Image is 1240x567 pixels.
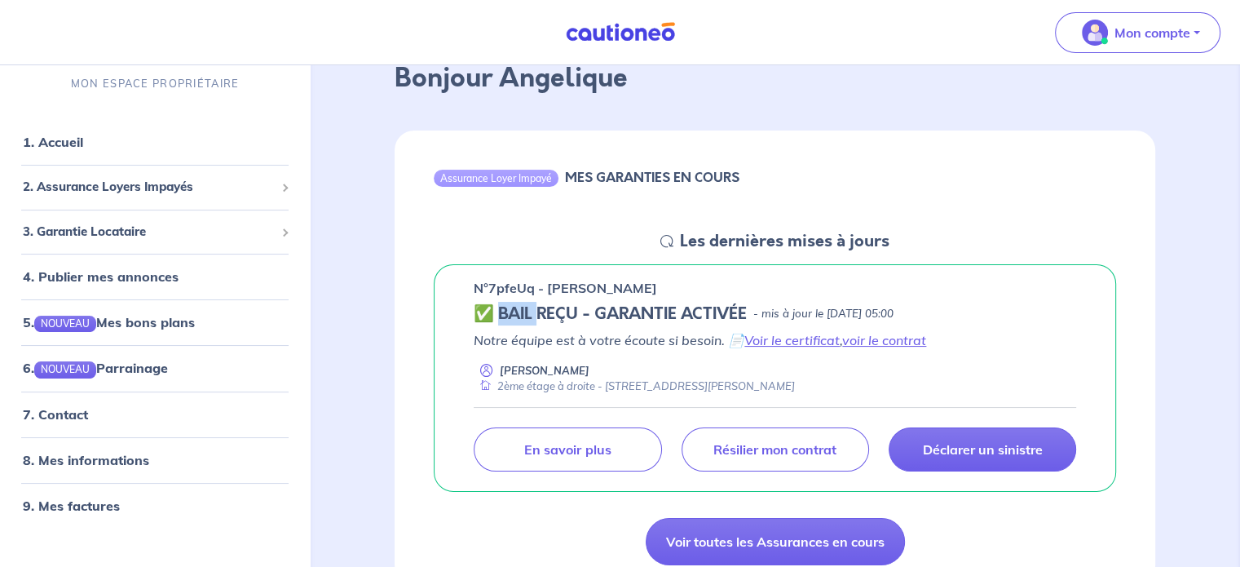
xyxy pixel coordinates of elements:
[682,427,869,472] a: Résilier mon contrat
[474,278,657,298] p: n°7pfeUq - [PERSON_NAME]
[842,332,926,348] a: voir le contrat
[474,304,1076,324] div: state: CONTRACT-VALIDATED, Context: NEW,MAYBE-CERTIFICATE,ALONE,LESSOR-DOCUMENTS
[23,223,275,241] span: 3. Garantie Locataire
[753,306,894,322] p: - mis à jour le [DATE] 05:00
[889,427,1076,472] a: Déclarer un sinistre
[23,406,88,423] a: 7. Contact
[7,352,303,385] div: 6.NOUVEAUParrainage
[474,330,1076,350] p: Notre équipe est à votre écoute si besoin. 📄 ,
[474,427,661,472] a: En savoir plus
[1082,20,1108,46] img: illu_account_valid_menu.svg
[71,77,239,92] p: MON ESPACE PROPRIÉTAIRE
[7,307,303,339] div: 5.NOUVEAUMes bons plans
[23,179,275,197] span: 2. Assurance Loyers Impayés
[474,379,795,394] div: 2ème étage à droite - [STREET_ADDRESS][PERSON_NAME]
[7,489,303,522] div: 9. Mes factures
[474,304,747,324] h5: ✅ BAIL REÇU - GARANTIE ACTIVÉE
[646,518,905,565] a: Voir toutes les Assurances en cours
[7,216,303,248] div: 3. Garantie Locataire
[23,135,83,151] a: 1. Accueil
[1114,23,1190,42] p: Mon compte
[922,441,1042,458] p: Déclarer un sinistre
[23,498,120,514] a: 9. Mes factures
[565,170,739,185] h6: MES GARANTIES EN COURS
[1055,12,1220,53] button: illu_account_valid_menu.svgMon compte
[23,315,195,331] a: 5.NOUVEAUMes bons plans
[395,59,1155,98] p: Bonjour Angelique
[500,363,589,379] p: [PERSON_NAME]
[7,398,303,431] div: 7. Contact
[23,361,168,377] a: 6.NOUVEAUParrainage
[7,261,303,294] div: 4. Publier mes annonces
[680,232,889,251] h5: Les dernières mises à jours
[7,172,303,204] div: 2. Assurance Loyers Impayés
[23,269,179,286] a: 4. Publier mes annonces
[713,441,836,458] p: Résilier mon contrat
[559,22,682,42] img: Cautioneo
[7,126,303,159] div: 1. Accueil
[434,170,558,186] div: Assurance Loyer Impayé
[524,441,611,458] p: En savoir plus
[7,444,303,476] div: 8. Mes informations
[23,452,149,468] a: 8. Mes informations
[744,332,840,348] a: Voir le certificat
